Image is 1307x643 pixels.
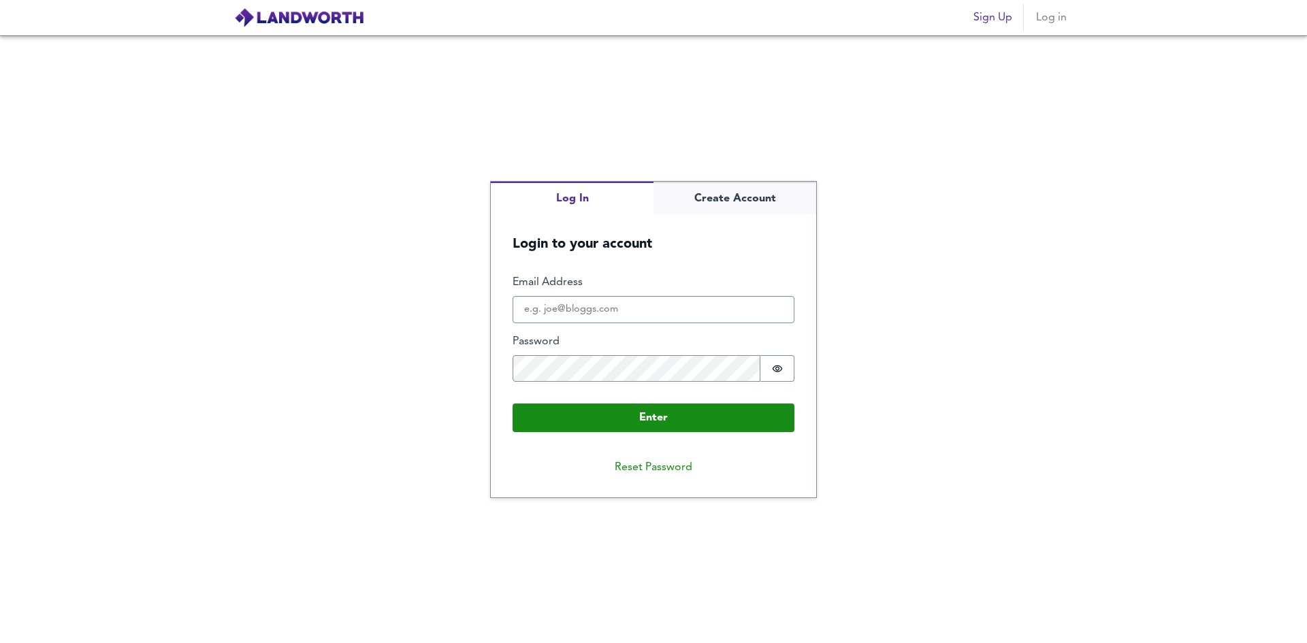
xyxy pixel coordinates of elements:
button: Create Account [653,182,816,215]
button: Reset Password [604,454,703,481]
img: logo [234,7,364,28]
button: Log In [491,182,653,215]
label: Password [513,334,794,350]
label: Email Address [513,275,794,291]
button: Sign Up [968,4,1018,31]
button: Log in [1029,4,1073,31]
input: e.g. joe@bloggs.com [513,296,794,323]
span: Sign Up [973,8,1012,27]
span: Log in [1035,8,1067,27]
button: Enter [513,403,794,432]
button: Show password [760,355,794,382]
h5: Login to your account [491,214,816,253]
